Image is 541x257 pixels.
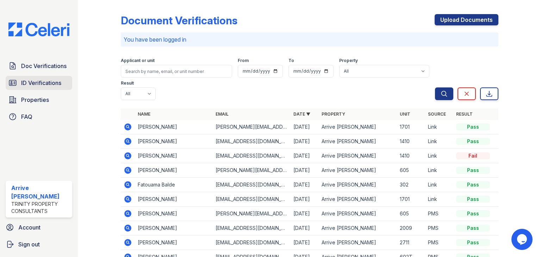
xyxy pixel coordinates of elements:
a: Email [216,111,229,117]
span: ID Verifications [21,79,61,87]
td: [DATE] [291,134,319,149]
td: 1701 [397,192,425,207]
td: [PERSON_NAME] [135,235,213,250]
iframe: chat widget [511,229,534,250]
a: Sign out [3,237,75,251]
a: Property [322,111,345,117]
td: Arrive [PERSON_NAME] [319,149,397,163]
td: [DATE] [291,235,319,250]
td: Link [425,163,453,178]
td: [PERSON_NAME] [135,120,213,134]
span: Properties [21,96,49,104]
td: Link [425,149,453,163]
td: [DATE] [291,192,319,207]
div: Fail [456,152,490,159]
td: Arrive [PERSON_NAME] [319,207,397,221]
label: From [238,58,249,63]
div: Pass [456,123,490,130]
span: Sign out [18,240,40,249]
td: [DATE] [291,120,319,134]
label: Applicant or unit [121,58,155,63]
td: Arrive [PERSON_NAME] [319,163,397,178]
td: [DATE] [291,207,319,221]
td: 1701 [397,120,425,134]
td: 1410 [397,149,425,163]
td: [PERSON_NAME][EMAIL_ADDRESS][PERSON_NAME][DOMAIN_NAME] [213,163,291,178]
label: To [288,58,294,63]
td: [EMAIL_ADDRESS][DOMAIN_NAME] [213,149,291,163]
div: Arrive [PERSON_NAME] [11,184,69,201]
td: Arrive [PERSON_NAME] [319,178,397,192]
td: 605 [397,163,425,178]
td: Arrive [PERSON_NAME] [319,134,397,149]
td: [PERSON_NAME][EMAIL_ADDRESS][DOMAIN_NAME] [213,120,291,134]
a: Result [456,111,473,117]
td: Link [425,134,453,149]
td: PMS [425,207,453,221]
a: Name [138,111,150,117]
td: [PERSON_NAME] [135,163,213,178]
td: [DATE] [291,149,319,163]
a: Properties [6,93,72,107]
td: PMS [425,235,453,250]
td: 1410 [397,134,425,149]
td: [PERSON_NAME] [135,192,213,207]
td: [EMAIL_ADDRESS][DOMAIN_NAME] [213,178,291,192]
td: [EMAIL_ADDRESS][DOMAIN_NAME] [213,134,291,149]
td: [EMAIL_ADDRESS][DOMAIN_NAME] [213,192,291,207]
td: Arrive [PERSON_NAME] [319,192,397,207]
td: [PERSON_NAME][EMAIL_ADDRESS][PERSON_NAME][DOMAIN_NAME] [213,207,291,221]
a: Account [3,220,75,234]
span: Doc Verifications [21,62,67,70]
div: Pass [456,210,490,217]
td: [PERSON_NAME] [135,221,213,235]
span: FAQ [21,112,32,121]
td: [EMAIL_ADDRESS][DOMAIN_NAME] [213,221,291,235]
img: CE_Logo_Blue-a8612792a0a2168367f1c8372b55b34899dd931a85d93a1a3d3e32e68fde9ad4.png [3,23,75,36]
label: Result [121,80,134,86]
td: Arrive [PERSON_NAME] [319,235,397,250]
a: Date ▼ [293,111,310,117]
td: [DATE] [291,163,319,178]
div: Pass [456,181,490,188]
div: Document Verifications [121,14,237,27]
div: Trinity Property Consultants [11,201,69,215]
td: PMS [425,221,453,235]
a: ID Verifications [6,76,72,90]
div: Pass [456,196,490,203]
td: Arrive [PERSON_NAME] [319,120,397,134]
td: [EMAIL_ADDRESS][DOMAIN_NAME] [213,235,291,250]
div: Pass [456,225,490,232]
input: Search by name, email, or unit number [121,65,232,78]
a: Source [428,111,446,117]
div: Pass [456,167,490,174]
div: Pass [456,239,490,246]
td: [PERSON_NAME] [135,149,213,163]
p: You have been logged in [124,35,496,44]
td: Fatouama Balde [135,178,213,192]
td: [PERSON_NAME] [135,134,213,149]
a: Upload Documents [435,14,498,25]
a: Doc Verifications [6,59,72,73]
label: Property [339,58,358,63]
td: Link [425,178,453,192]
td: 302 [397,178,425,192]
td: Link [425,120,453,134]
div: Pass [456,138,490,145]
td: 605 [397,207,425,221]
span: Account [18,223,41,232]
td: [DATE] [291,178,319,192]
a: FAQ [6,110,72,124]
td: 2009 [397,221,425,235]
td: Arrive [PERSON_NAME] [319,221,397,235]
td: Link [425,192,453,207]
td: [DATE] [291,221,319,235]
td: 2711 [397,235,425,250]
td: [PERSON_NAME] [135,207,213,221]
a: Unit [400,111,410,117]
